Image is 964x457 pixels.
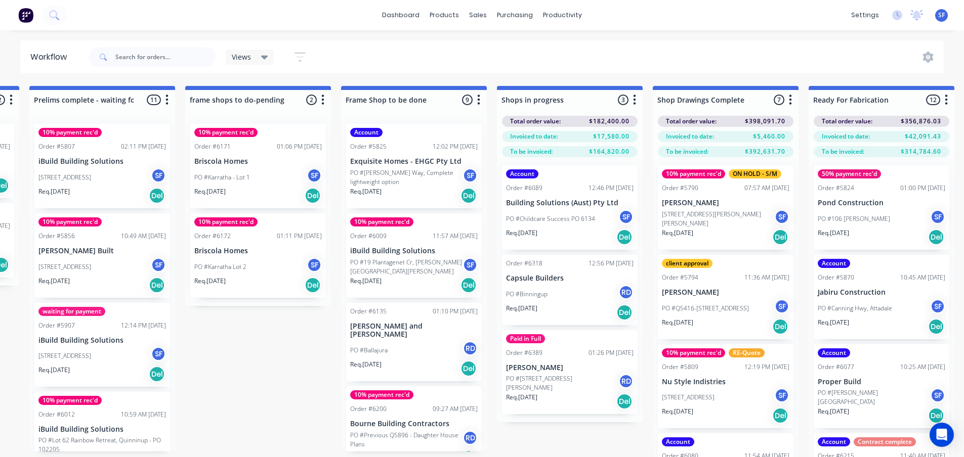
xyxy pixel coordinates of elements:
[190,213,326,298] div: 10% payment rec'dOrder #617201:11 PM [DATE]Briscola HomesPO #Karratha Lot 2SFReq.[DATE]Del
[744,184,789,193] div: 07:57 AM [DATE]
[350,217,413,226] div: 10% payment rec'd
[616,229,633,245] div: Del
[425,8,464,23] div: products
[506,374,618,392] p: PO #[STREET_ADDRESS][PERSON_NAME]
[818,318,849,327] p: Req. [DATE]
[658,255,793,339] div: client approvalOrder #579411:36 AM [DATE][PERSON_NAME]PO #Q5416-[STREET_ADDRESS]SFReq.[DATE]Del
[506,184,542,193] div: Order #6089
[346,213,482,298] div: 10% payment rec'dOrder #600911:57 AM [DATE]iBuild Building SolutionsPO #19 Plantagenet Cr, [PERSO...
[938,11,945,20] span: SF
[151,168,166,183] div: SF
[464,8,492,23] div: sales
[194,187,226,196] p: Req. [DATE]
[589,348,634,357] div: 01:26 PM [DATE]
[433,404,478,414] div: 09:27 AM [DATE]
[502,330,638,415] div: Paid in FullOrder #638901:26 PM [DATE][PERSON_NAME]PO #[STREET_ADDRESS][PERSON_NAME]RDReq.[DATE]Del
[115,47,216,67] input: Search for orders...
[34,124,170,208] div: 10% payment rec'dOrder #580702:11 PM [DATE]iBuild Building Solutions[STREET_ADDRESS]SFReq.[DATE]Del
[194,173,250,182] p: PO #Karratha - Lot 1
[194,217,258,226] div: 10% payment rec'd
[506,393,537,402] p: Req. [DATE]
[38,410,75,419] div: Order #6012
[662,348,725,357] div: 10% payment rec'd
[662,229,693,238] p: Req. [DATE]
[194,157,322,166] p: Briscola Homes
[350,168,463,187] p: PO #[PERSON_NAME] Way, Complete lightweight option
[901,147,941,156] span: $314,784.60
[350,187,382,196] p: Req. [DATE]
[753,132,785,141] span: $5,460.00
[506,214,595,223] p: PO #Childcare Success PO 6134
[589,147,630,156] span: $164,820.00
[618,374,634,389] div: RD
[350,404,387,414] div: Order #6200
[818,199,945,207] p: Pond Construction
[460,360,477,377] div: Del
[928,229,944,245] div: Del
[900,362,945,372] div: 10:25 AM [DATE]
[38,173,91,182] p: [STREET_ADDRESS]
[589,259,634,268] div: 12:56 PM [DATE]
[194,128,258,137] div: 10% payment rec'd
[277,142,322,151] div: 01:06 PM [DATE]
[506,334,545,343] div: Paid in Full
[818,378,945,386] p: Proper Build
[38,396,102,405] div: 10% payment rec'd
[350,431,463,449] p: PO #Previous Q5896 - Daughter House Plans
[772,318,788,335] div: Del
[350,157,478,166] p: Exquisite Homes - EHGC Pty Ltd
[662,318,693,327] p: Req. [DATE]
[729,348,765,357] div: RE-Quote
[814,255,949,339] div: AccountOrder #587010:45 AM [DATE]Jabiru ConstructionPO #Canning Hwy, AttadaleSFReq.[DATE]Del
[905,132,941,141] span: $42,091.43
[658,344,793,429] div: 10% payment rec'dRE-QuoteOrder #580912:19 PM [DATE]Nu Style Indistries[STREET_ADDRESS]SFReq.[DATE...
[774,209,789,224] div: SF
[774,299,789,314] div: SF
[305,277,321,293] div: Del
[818,304,892,313] p: PO #Canning Hwy, Attadale
[774,388,789,403] div: SF
[618,285,634,300] div: RD
[928,318,944,335] div: Del
[506,259,542,268] div: Order #6318
[350,420,478,428] p: Bourne Building Contractors
[506,274,634,283] p: Capsule Builders
[666,147,708,156] span: To be invoiced:
[350,142,387,151] div: Order #5825
[662,184,698,193] div: Order #5790
[818,288,945,297] p: Jabiru Construction
[901,117,941,126] span: $356,876.03
[121,321,166,330] div: 12:14 PM [DATE]
[930,299,945,314] div: SF
[900,184,945,193] div: 01:00 PM [DATE]
[149,277,165,293] div: Del
[18,8,33,23] img: Factory
[194,262,246,271] p: PO #Karratha Lot 2
[463,341,478,356] div: RD
[510,132,558,141] span: Invoiced to date:
[277,232,322,241] div: 01:11 PM [DATE]
[190,124,326,208] div: 10% payment rec'dOrder #617101:06 PM [DATE]Briscola HomesPO #Karratha - Lot 1SFReq.[DATE]Del
[814,344,949,429] div: AccountOrder #607710:25 AM [DATE]Proper BuildPO #[PERSON_NAME][GEOGRAPHIC_DATA]SFReq.[DATE]Del
[662,288,789,297] p: [PERSON_NAME]
[232,52,251,62] span: Views
[854,437,916,446] div: Contract complete
[666,117,717,126] span: Total order value:
[38,217,102,226] div: 10% payment rec'd
[38,128,102,137] div: 10% payment rec'd
[510,147,553,156] span: To be invoiced:
[928,407,944,424] div: Del
[38,247,166,255] p: [PERSON_NAME] Built
[506,169,538,178] div: Account
[662,273,698,282] div: Order #5794
[662,407,693,416] p: Req. [DATE]
[506,229,537,238] p: Req. [DATE]
[616,393,633,409] div: Del
[589,117,630,126] span: $182,400.00
[463,168,478,183] div: SF
[350,128,383,137] div: Account
[818,214,890,223] p: PO #106 [PERSON_NAME]
[662,362,698,372] div: Order #5809
[510,117,561,126] span: Total order value:
[822,132,870,141] span: Invoiced to date:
